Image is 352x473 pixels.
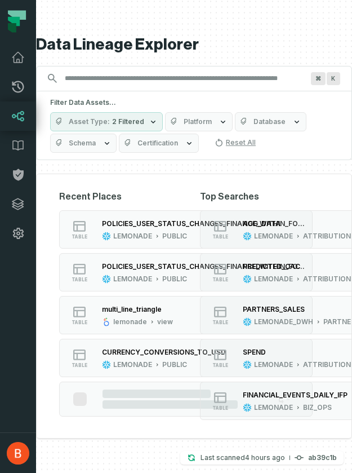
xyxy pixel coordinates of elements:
[180,451,344,465] button: Last scanned[DATE] 10:20:37 AMab39c1b
[7,442,29,465] img: avatar of Benjamin Jacobson
[308,454,337,461] h4: ab39c1b
[327,72,340,85] span: Press ⌘ + K to focus the search bar
[245,453,285,462] relative-time: Sep 17, 2025, 10:20 AM EDT
[36,35,352,55] h1: Data Lineage Explorer
[200,452,285,463] p: Last scanned
[311,72,326,85] span: Press ⌘ + K to focus the search bar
